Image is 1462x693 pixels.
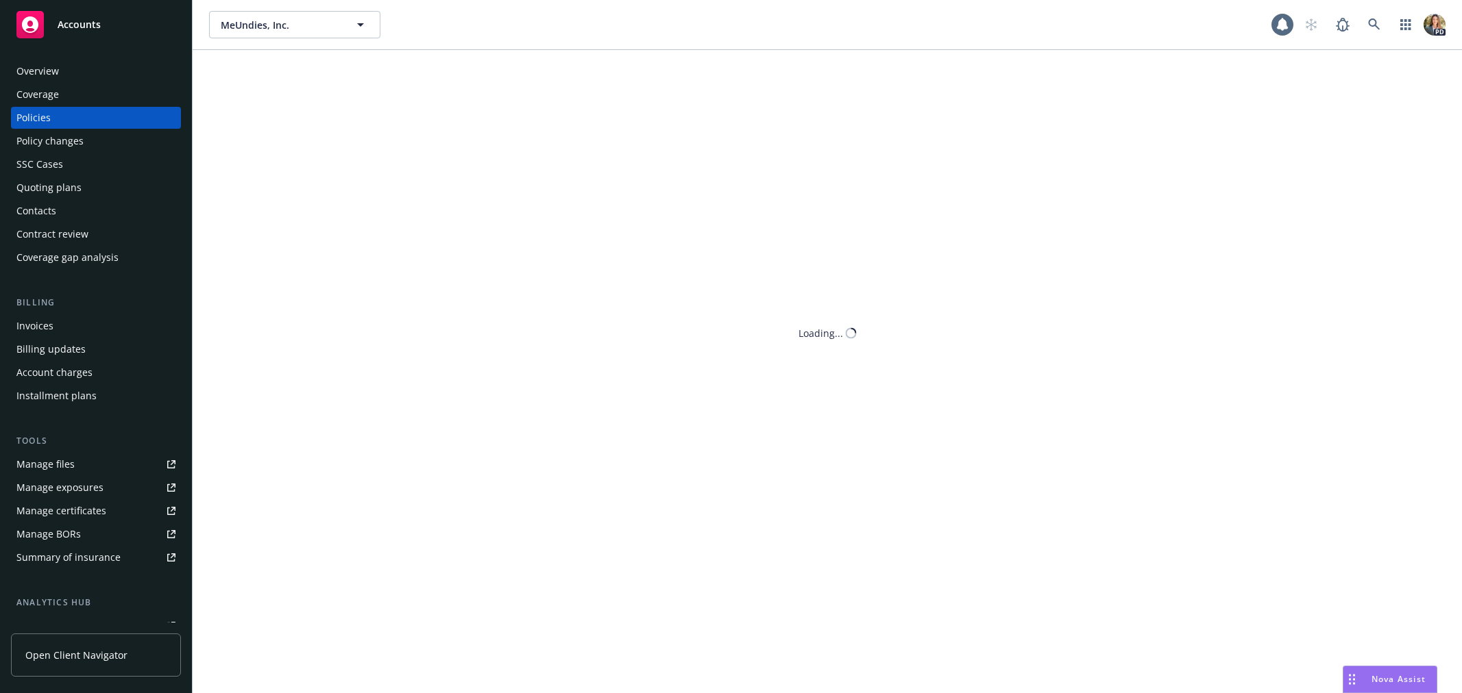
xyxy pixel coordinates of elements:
[1343,666,1361,692] div: Drag to move
[11,223,181,245] a: Contract review
[11,153,181,175] a: SSC Cases
[11,385,181,407] a: Installment plans
[11,523,181,545] a: Manage BORs
[16,385,97,407] div: Installment plans
[16,315,53,337] div: Invoices
[11,338,181,360] a: Billing updates
[16,223,88,245] div: Contract review
[1392,11,1420,38] a: Switch app
[11,84,181,105] a: Coverage
[16,500,106,522] div: Manage certificates
[11,60,181,82] a: Overview
[58,19,101,30] span: Accounts
[1329,11,1356,38] a: Report a Bug
[25,648,127,662] span: Open Client Navigator
[16,615,130,637] div: Loss summary generator
[1297,11,1325,38] a: Start snowing
[11,453,181,475] a: Manage files
[16,453,75,475] div: Manage files
[221,18,339,32] span: MeUndies, Inc.
[11,315,181,337] a: Invoices
[16,338,86,360] div: Billing updates
[11,130,181,152] a: Policy changes
[11,200,181,222] a: Contacts
[1372,673,1426,685] span: Nova Assist
[11,434,181,448] div: Tools
[16,477,103,499] div: Manage exposures
[11,177,181,199] a: Quoting plans
[11,500,181,522] a: Manage certificates
[11,362,181,383] a: Account charges
[16,84,59,105] div: Coverage
[16,546,121,568] div: Summary of insurance
[16,60,59,82] div: Overview
[11,247,181,268] a: Coverage gap analysis
[16,107,51,129] div: Policies
[799,326,843,340] div: Loading...
[11,615,181,637] a: Loss summary generator
[16,177,82,199] div: Quoting plans
[16,153,63,175] div: SSC Cases
[1424,14,1446,36] img: photo
[11,5,181,44] a: Accounts
[11,107,181,129] a: Policies
[1343,666,1437,693] button: Nova Assist
[16,523,81,545] div: Manage BORs
[11,477,181,499] a: Manage exposures
[11,546,181,568] a: Summary of insurance
[16,130,84,152] div: Policy changes
[11,596,181,609] div: Analytics hub
[16,247,119,268] div: Coverage gap analysis
[16,200,56,222] div: Contacts
[209,11,380,38] button: MeUndies, Inc.
[1361,11,1388,38] a: Search
[11,296,181,310] div: Billing
[16,362,93,383] div: Account charges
